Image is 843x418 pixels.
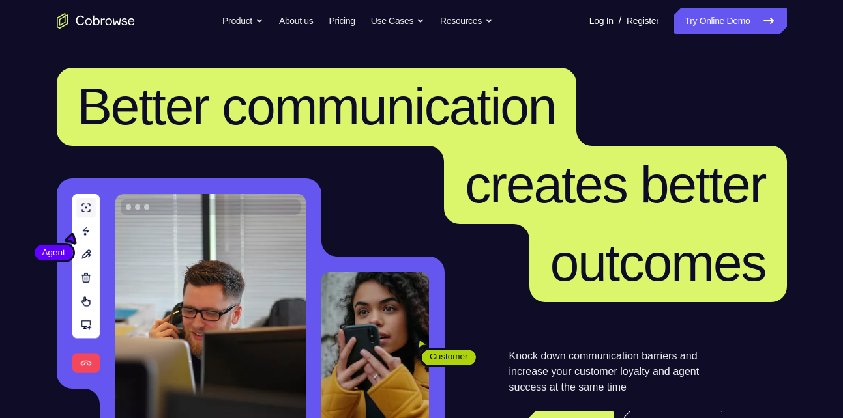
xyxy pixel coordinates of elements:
[329,8,355,34] a: Pricing
[371,8,424,34] button: Use Cases
[440,8,493,34] button: Resources
[78,77,556,135] span: Better communication
[589,8,614,34] a: Log In
[57,13,135,29] a: Go to the home page
[627,8,658,34] a: Register
[509,348,722,395] p: Knock down communication barriers and increase your customer loyalty and agent success at the sam...
[550,234,766,292] span: outcomes
[619,13,621,29] span: /
[674,8,786,34] a: Try Online Demo
[279,8,313,34] a: About us
[465,156,765,214] span: creates better
[222,8,263,34] button: Product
